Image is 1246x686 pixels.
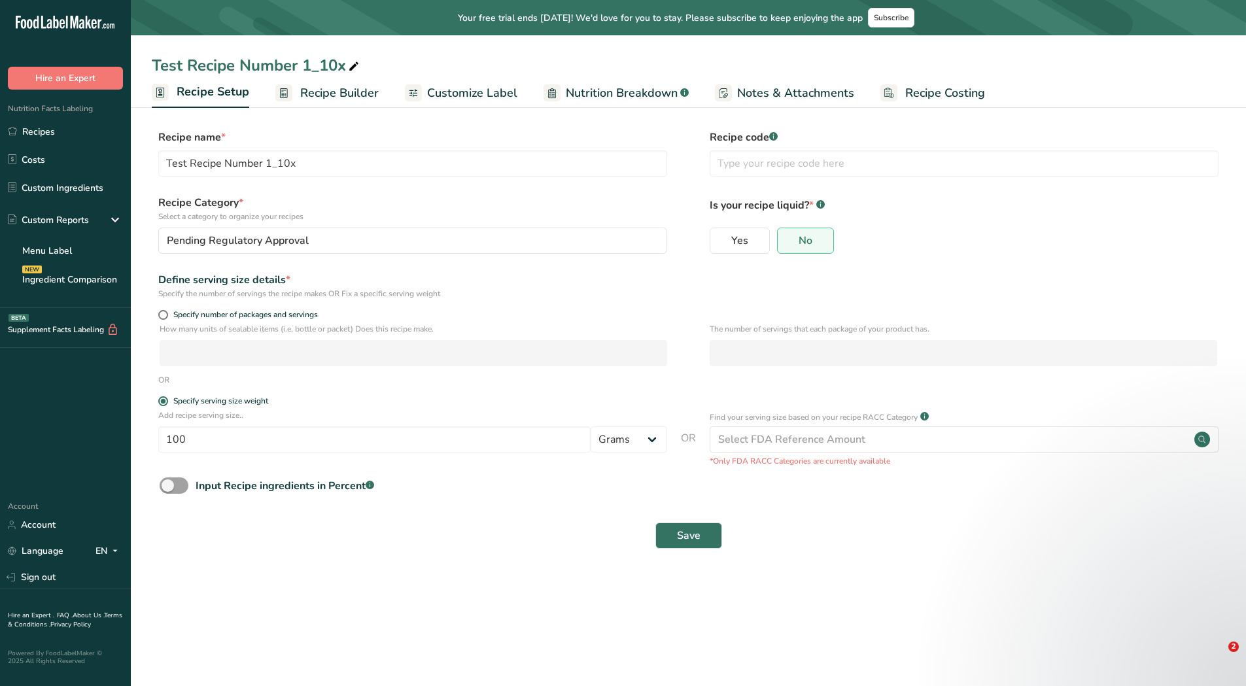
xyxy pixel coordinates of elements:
[874,12,909,23] span: Subscribe
[718,432,865,447] div: Select FDA Reference Amount
[566,84,678,102] span: Nutrition Breakdown
[544,78,689,108] a: Nutrition Breakdown
[152,77,249,109] a: Recipe Setup
[158,129,667,145] label: Recipe name
[799,234,812,247] span: No
[168,310,318,320] span: Specify number of packages and servings
[160,323,667,335] p: How many units of sealable items (i.e. bottle or packet) Does this recipe make.
[710,455,1219,467] p: *Only FDA RACC Categories are currently available
[8,611,54,620] a: Hire an Expert .
[8,611,122,629] a: Terms & Conditions .
[57,611,73,620] a: FAQ .
[158,272,667,288] div: Define serving size details
[158,211,667,222] p: Select a category to organize your recipes
[95,543,123,559] div: EN
[8,649,123,665] div: Powered By FoodLabelMaker © 2025 All Rights Reserved
[8,540,63,562] a: Language
[50,620,91,629] a: Privacy Policy
[710,411,918,423] p: Find your serving size based on your recipe RACC Category
[158,228,667,254] button: Pending Regulatory Approval
[710,323,1217,335] p: The number of servings that each package of your product has.
[275,78,379,108] a: Recipe Builder
[655,523,722,549] button: Save
[177,83,249,101] span: Recipe Setup
[9,314,29,322] div: BETA
[158,409,667,421] p: Add recipe serving size..
[710,129,1219,145] label: Recipe code
[458,11,863,25] span: Your free trial ends [DATE]! We'd love for you to stay. Please subscribe to keep enjoying the app
[152,54,362,77] div: Test Recipe Number 1_10x
[905,84,985,102] span: Recipe Costing
[710,150,1219,177] input: Type your recipe code here
[1202,642,1233,673] iframe: Intercom live chat
[300,84,379,102] span: Recipe Builder
[158,150,667,177] input: Type your recipe name here
[427,84,517,102] span: Customize Label
[73,611,104,620] a: About Us .
[880,78,985,108] a: Recipe Costing
[1228,642,1239,652] span: 2
[8,67,123,90] button: Hire an Expert
[715,78,854,108] a: Notes & Attachments
[196,478,374,494] div: Input Recipe ingredients in Percent
[868,8,914,27] button: Subscribe
[158,195,667,222] label: Recipe Category
[710,195,1219,213] p: Is your recipe liquid?
[737,84,854,102] span: Notes & Attachments
[173,396,268,406] div: Specify serving size weight
[405,78,517,108] a: Customize Label
[158,288,667,300] div: Specify the number of servings the recipe makes OR Fix a specific serving weight
[158,426,591,453] input: Type your serving size here
[158,374,169,386] div: OR
[22,266,42,273] div: NEW
[677,528,701,543] span: Save
[8,213,89,227] div: Custom Reports
[681,430,696,467] span: OR
[731,234,748,247] span: Yes
[167,233,309,249] span: Pending Regulatory Approval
